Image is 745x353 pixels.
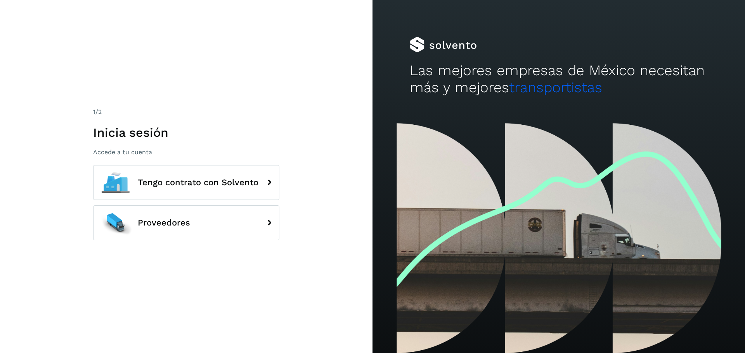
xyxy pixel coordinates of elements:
span: Tengo contrato con Solvento [138,178,258,187]
span: 1 [93,108,95,115]
p: Accede a tu cuenta [93,148,279,156]
h2: Las mejores empresas de México necesitan más y mejores [410,62,708,96]
span: transportistas [509,79,602,96]
h1: Inicia sesión [93,125,279,140]
div: /2 [93,107,279,117]
button: Proveedores [93,205,279,240]
span: Proveedores [138,218,190,227]
button: Tengo contrato con Solvento [93,165,279,200]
